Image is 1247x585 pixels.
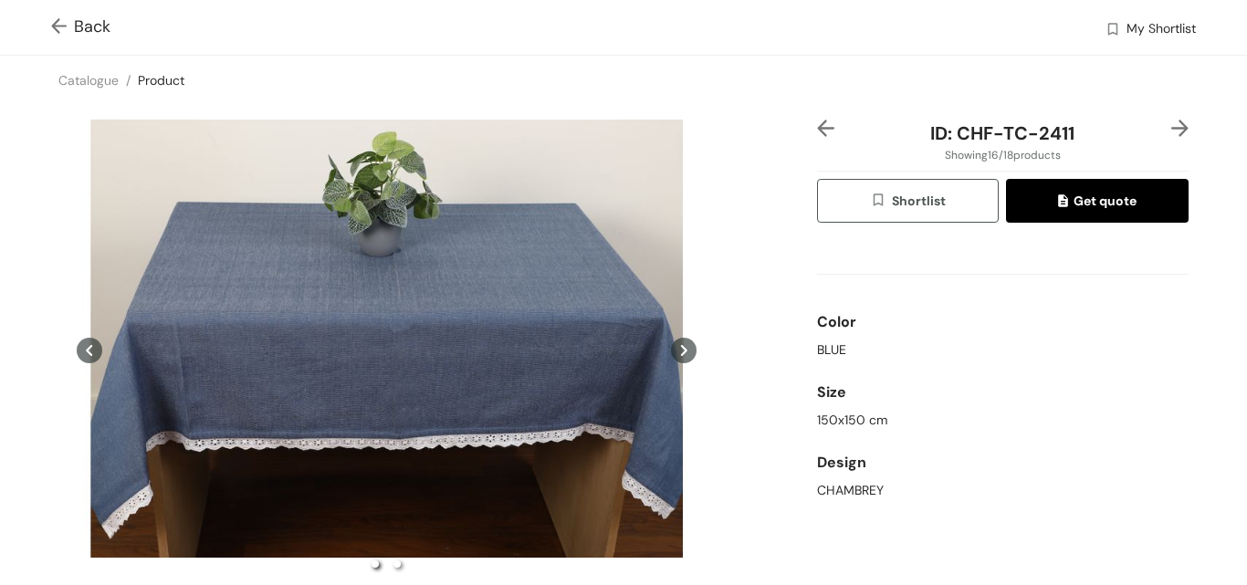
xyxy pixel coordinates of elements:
[870,191,946,212] span: Shortlist
[138,72,184,89] a: Product
[51,15,110,39] span: Back
[817,179,1000,223] button: wishlistShortlist
[393,560,401,568] li: slide item 2
[1058,191,1137,211] span: Get quote
[1058,194,1074,211] img: quote
[945,147,1061,163] span: Showing 16 / 18 products
[372,560,379,568] li: slide item 1
[58,72,119,89] a: Catalogue
[817,411,1189,430] div: 150x150 cm
[817,374,1189,411] div: Size
[930,121,1074,145] span: ID: CHF-TC-2411
[817,481,1189,500] div: CHAMBREY
[1006,179,1189,223] button: quoteGet quote
[126,72,131,89] span: /
[1171,120,1189,137] img: right
[817,120,834,137] img: left
[817,444,1189,481] div: Design
[1105,21,1121,40] img: wishlist
[817,340,1189,360] div: BLUE
[870,192,892,212] img: wishlist
[51,18,74,37] img: Go back
[1126,19,1196,41] span: My Shortlist
[817,304,1189,340] div: Color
